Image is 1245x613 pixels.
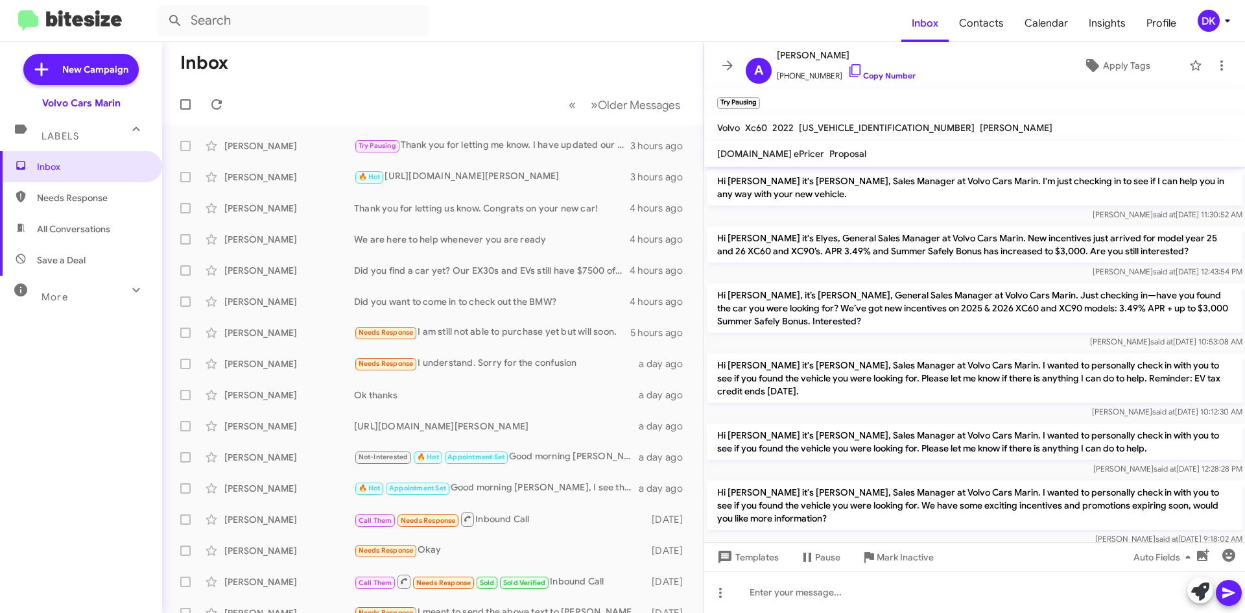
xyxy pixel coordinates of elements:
span: Needs Response [401,516,456,525]
p: Hi [PERSON_NAME] it's [PERSON_NAME], Sales Manager at Volvo Cars Marin. I wanted to personally ch... [707,481,1242,530]
button: Mark Inactive [851,546,944,569]
span: Sold Verified [503,579,546,587]
h1: Inbox [180,53,228,73]
span: said at [1154,464,1176,474]
span: Volvo [717,122,740,134]
span: Inbox [37,160,147,173]
a: Calendar [1014,5,1078,42]
div: [PERSON_NAME] [224,544,354,557]
div: I am still not able to purchase yet but will soon. [354,325,630,340]
button: Apply Tags [1050,54,1183,77]
div: 4 hours ago [630,264,693,277]
span: » [591,97,598,113]
div: 4 hours ago [630,233,693,246]
div: 3 hours ago [630,139,693,152]
div: Good morning [PERSON_NAME], sorry for the late response I was on vacation. Were you able to come ... [354,450,639,464]
input: Search [157,5,429,36]
div: We are here to help whenever you are ready [354,233,630,246]
button: Templates [704,546,789,569]
span: Needs Response [359,546,414,555]
div: a day ago [639,389,693,402]
div: a day ago [639,357,693,370]
div: [URL][DOMAIN_NAME][PERSON_NAME] [354,420,639,433]
div: Inbound Call [354,573,645,590]
span: Save a Deal [37,254,86,267]
span: New Campaign [62,63,128,76]
button: Auto Fields [1123,546,1206,569]
span: More [41,291,68,303]
span: Call Them [359,579,392,587]
span: Appointment Set [389,484,446,492]
div: I understand. Sorry for the confusion [354,356,639,371]
div: 4 hours ago [630,295,693,308]
span: Appointment Set [447,453,504,461]
div: 4 hours ago [630,202,693,215]
div: [PERSON_NAME] [224,420,354,433]
span: said at [1152,407,1175,416]
div: [PERSON_NAME] [224,171,354,184]
button: Next [583,91,688,118]
span: Auto Fields [1133,546,1196,569]
div: [URL][DOMAIN_NAME][PERSON_NAME] [354,169,630,184]
div: Thank you for letting me know. I have updated our reords. [354,138,630,153]
div: [PERSON_NAME] [224,264,354,277]
p: Hi [PERSON_NAME] it's [PERSON_NAME], Sales Manager at Volvo Cars Marin. I'm just checking in to s... [707,169,1242,206]
div: Did you find a car yet? Our EX30s and EVs still have $7500 off because Volvo is subsidizing it. [354,264,630,277]
a: Insights [1078,5,1136,42]
div: [PERSON_NAME] [224,513,354,526]
p: Hi [PERSON_NAME] it's [PERSON_NAME], Sales Manager at Volvo Cars Marin. I wanted to personally ch... [707,354,1242,403]
div: 3 hours ago [630,171,693,184]
span: [PERSON_NAME] [777,47,916,63]
span: Not-Interested [359,453,409,461]
a: Inbox [901,5,949,42]
div: DK [1198,10,1220,32]
div: [DATE] [645,544,693,557]
div: [PERSON_NAME] [224,357,354,370]
div: Okay [354,543,645,558]
div: [PERSON_NAME] [224,482,354,495]
span: [US_VEHICLE_IDENTIFICATION_NUMBER] [799,122,975,134]
span: said at [1153,267,1176,276]
div: Inbound Call [354,511,645,527]
div: a day ago [639,482,693,495]
span: Pause [815,546,840,569]
div: [PERSON_NAME] [224,139,354,152]
span: 🔥 Hot [417,453,439,461]
div: [PERSON_NAME] [224,202,354,215]
span: [PERSON_NAME] [DATE] 12:28:28 PM [1093,464,1242,474]
a: Contacts [949,5,1014,42]
span: Call Them [359,516,392,525]
span: Needs Response [359,328,414,337]
span: [PHONE_NUMBER] [777,63,916,82]
div: [DATE] [645,513,693,526]
a: Copy Number [848,71,916,80]
div: [PERSON_NAME] [224,326,354,339]
span: Sold [480,579,495,587]
span: « [569,97,576,113]
span: [PERSON_NAME] [DATE] 10:12:30 AM [1092,407,1242,416]
span: Needs Response [37,191,147,204]
a: New Campaign [23,54,139,85]
div: Thank you for letting us know. Congrats on your new car! [354,202,630,215]
div: 5 hours ago [630,326,693,339]
span: Proposal [829,148,866,160]
div: Ok thanks [354,389,639,402]
p: Hi [PERSON_NAME] it's [PERSON_NAME], Sales Manager at Volvo Cars Marin. I wanted to personally ch... [707,424,1242,460]
span: Older Messages [598,98,680,112]
span: Apply Tags [1103,54,1150,77]
span: Xc60 [745,122,767,134]
div: [PERSON_NAME] [224,451,354,464]
div: [PERSON_NAME] [224,233,354,246]
span: Needs Response [359,359,414,368]
div: Volvo Cars Marin [42,97,121,110]
span: [PERSON_NAME] [DATE] 12:43:54 PM [1093,267,1242,276]
span: 🔥 Hot [359,484,381,492]
p: Hi [PERSON_NAME], it’s [PERSON_NAME], General Sales Manager at Volvo Cars Marin. Just checking in... [707,283,1242,333]
button: Previous [561,91,584,118]
span: A [754,60,763,81]
span: [DOMAIN_NAME] ePricer [717,148,824,160]
div: a day ago [639,451,693,464]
